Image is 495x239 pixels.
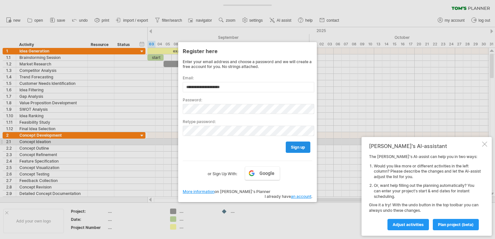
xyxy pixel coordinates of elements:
[265,194,312,199] span: I already have .
[374,183,481,199] li: Or, want help filling out the planning automatically? You can enter your project's start & end da...
[183,97,312,102] label: Password:
[245,166,280,180] a: Google
[286,142,310,153] a: sign up
[393,222,424,227] span: Adjust activities
[183,189,271,194] span: on [PERSON_NAME]'s Planner
[374,164,481,180] li: Would you like more or different activities in the left column? Please describe the changes and l...
[183,75,312,80] label: Email:
[433,219,479,230] a: plan project (beta)
[208,166,237,177] label: or Sign Up With:
[291,145,305,150] span: sign up
[369,143,481,149] div: [PERSON_NAME]'s AI-assistant
[183,59,312,69] div: Enter your email address and choose a password and we will create a free account for you. No stri...
[183,119,312,124] label: Retype password:
[183,45,312,57] div: Register here
[387,219,429,230] a: Adjust activities
[291,194,311,199] a: an account
[183,189,214,194] a: More information
[259,171,274,176] span: Google
[438,222,474,227] span: plan project (beta)
[369,154,481,230] div: The [PERSON_NAME]'s AI-assist can help you in two ways: Give it a try! With the undo button in th...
